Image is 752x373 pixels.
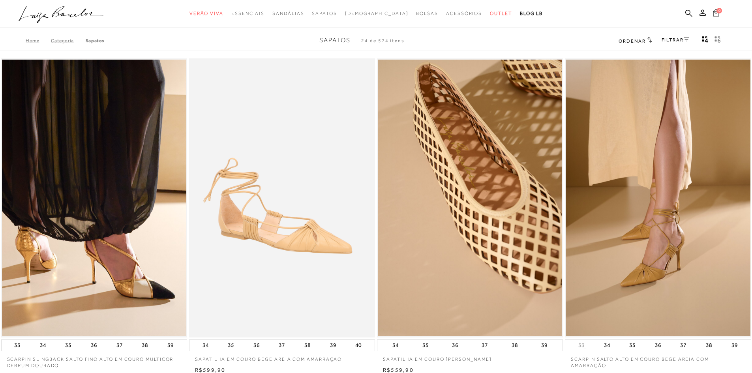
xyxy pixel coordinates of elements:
a: Sapatos [86,38,105,43]
button: 36 [450,340,461,351]
button: 35 [225,340,236,351]
a: noSubCategoriesText [416,6,438,21]
button: 35 [420,340,431,351]
a: noSubCategoriesText [345,6,409,21]
button: gridText6Desc [712,36,723,46]
button: Mostrar 4 produtos por linha [699,36,711,46]
button: 35 [627,340,638,351]
button: 36 [88,340,99,351]
a: SAPATILHA EM COURO BAUNILHA VAZADA SAPATILHA EM COURO BAUNILHA VAZADA [378,60,562,336]
span: BLOG LB [520,11,543,16]
a: SCARPIN SLINGBACK SALTO FINO ALTO EM COURO MULTICOR DEBRUM DOURADO [1,351,187,369]
a: SAPATILHA EM COURO BEGE AREIA COM AMARRAÇÃO SAPATILHA EM COURO BEGE AREIA COM AMARRAÇÃO [190,60,374,336]
span: Ordenar [619,38,645,44]
button: 37 [114,340,125,351]
span: 24 de 574 itens [361,38,405,43]
button: 39 [539,340,550,351]
a: noSubCategoriesText [490,6,512,21]
button: 34 [200,340,211,351]
img: SAPATILHA EM COURO BEGE AREIA COM AMARRAÇÃO [190,60,374,336]
span: Sandálias [272,11,304,16]
button: 39 [729,340,740,351]
button: 33 [12,340,23,351]
span: [DEMOGRAPHIC_DATA] [345,11,409,16]
button: 39 [328,340,339,351]
button: 34 [38,340,49,351]
a: noSubCategoriesText [189,6,223,21]
a: SAPATILHA EM COURO BEGE AREIA COM AMARRAÇÃO [189,351,375,363]
span: Acessórios [446,11,482,16]
button: 34 [390,340,401,351]
span: Essenciais [231,11,264,16]
button: 35 [63,340,74,351]
a: SCARPIN SALTO ALTO EM COURO BEGE AREIA COM AMARRAÇÃO [565,351,751,369]
a: noSubCategoriesText [312,6,337,21]
a: SCARPIN SALTO ALTO EM COURO BEGE AREIA COM AMARRAÇÃO SCARPIN SALTO ALTO EM COURO BEGE AREIA COM A... [566,60,750,336]
img: SCARPIN SALTO ALTO EM COURO BEGE AREIA COM AMARRAÇÃO [566,60,750,336]
button: 37 [678,340,689,351]
span: Sapatos [312,11,337,16]
span: Outlet [490,11,512,16]
a: SCARPIN SLINGBACK SALTO FINO ALTO EM COURO MULTICOR DEBRUM DOURADO SCARPIN SLINGBACK SALTO FINO A... [2,60,186,336]
a: noSubCategoriesText [272,6,304,21]
a: Home [26,38,51,43]
button: 37 [479,340,490,351]
button: 38 [703,340,714,351]
span: Sapatos [319,37,351,44]
button: 38 [139,340,150,351]
button: 0 [711,9,722,19]
span: R$599,90 [195,367,226,373]
button: 37 [276,340,287,351]
a: noSubCategoriesText [231,6,264,21]
span: R$559,90 [383,367,414,373]
a: FILTRAR [662,37,689,43]
a: SAPATILHA EM COURO [PERSON_NAME] [377,351,563,363]
a: noSubCategoriesText [446,6,482,21]
span: 0 [716,8,722,13]
button: 38 [509,340,520,351]
button: 36 [653,340,664,351]
a: Categoria [51,38,85,43]
span: Bolsas [416,11,438,16]
button: 40 [353,340,364,351]
img: SAPATILHA EM COURO BAUNILHA VAZADA [378,60,562,336]
button: 39 [165,340,176,351]
button: 36 [251,340,262,351]
span: Verão Viva [189,11,223,16]
button: 33 [576,341,587,349]
button: 38 [302,340,313,351]
img: SCARPIN SLINGBACK SALTO FINO ALTO EM COURO MULTICOR DEBRUM DOURADO [2,60,186,336]
a: BLOG LB [520,6,543,21]
button: 34 [602,340,613,351]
